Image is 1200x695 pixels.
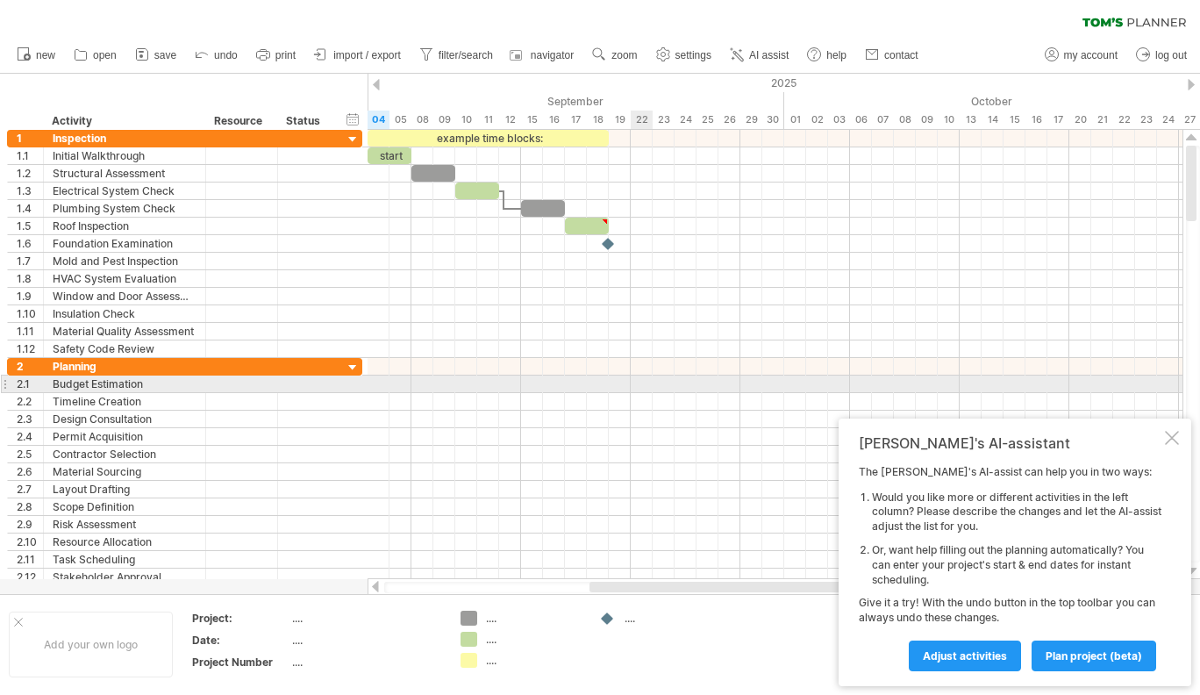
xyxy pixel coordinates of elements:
[52,112,196,130] div: Activity
[859,434,1161,452] div: [PERSON_NAME]'s AI-assistant
[53,305,196,322] div: Insulation Check
[588,44,642,67] a: zoom
[17,270,43,287] div: 1.8
[192,611,289,626] div: Project:
[477,111,499,129] div: Thursday, 11 September 2025
[93,49,117,61] span: open
[1064,49,1118,61] span: my account
[53,481,196,498] div: Layout Drafting
[53,165,196,182] div: Structural Assessment
[982,111,1004,129] div: Tuesday, 14 October 2025
[17,534,43,550] div: 2.10
[587,111,609,129] div: Thursday, 18 September 2025
[1046,649,1142,663] span: plan project (beta)
[521,111,543,129] div: Monday, 15 September 2025
[486,653,582,668] div: ....
[214,49,238,61] span: undo
[455,111,477,129] div: Wednesday, 10 September 2025
[740,111,762,129] div: Monday, 29 September 2025
[1113,111,1135,129] div: Wednesday, 22 October 2025
[53,270,196,287] div: HVAC System Evaluation
[861,44,924,67] a: contact
[53,411,196,427] div: Design Consultation
[531,49,574,61] span: navigator
[17,218,43,234] div: 1.5
[725,44,794,67] a: AI assist
[131,44,182,67] a: save
[17,340,43,357] div: 1.12
[53,130,196,147] div: Inspection
[784,111,806,129] div: Wednesday, 1 October 2025
[433,111,455,129] div: Tuesday, 9 September 2025
[486,632,582,647] div: ....
[53,288,196,305] div: Window and Door Assessment
[53,235,196,252] div: Foundation Examination
[36,49,55,61] span: new
[17,481,43,498] div: 2.7
[859,465,1161,670] div: The [PERSON_NAME]'s AI-assist can help you in two ways: Give it a try! With the undo button in th...
[1032,641,1156,671] a: plan project (beta)
[53,218,196,234] div: Roof Inspection
[806,111,828,129] div: Thursday, 2 October 2025
[292,611,439,626] div: ....
[17,551,43,568] div: 2.11
[826,49,846,61] span: help
[53,463,196,480] div: Material Sourcing
[631,111,653,129] div: Monday, 22 September 2025
[916,111,938,129] div: Thursday, 9 October 2025
[17,446,43,462] div: 2.5
[652,44,717,67] a: settings
[292,633,439,648] div: ....
[17,393,43,410] div: 2.2
[17,288,43,305] div: 1.9
[17,498,43,515] div: 2.8
[762,111,784,129] div: Tuesday, 30 September 2025
[53,323,196,340] div: Material Quality Assessment
[486,611,582,626] div: ....
[333,49,401,61] span: import / export
[154,49,176,61] span: save
[1132,44,1192,67] a: log out
[653,111,675,129] div: Tuesday, 23 September 2025
[17,463,43,480] div: 2.6
[368,130,609,147] div: example time blocks:
[69,44,122,67] a: open
[292,655,439,670] div: ....
[53,183,196,199] div: Electrical System Check
[12,44,61,67] a: new
[1091,111,1113,129] div: Tuesday, 21 October 2025
[17,569,43,585] div: 2.12
[53,358,196,375] div: Planning
[1040,44,1123,67] a: my account
[53,340,196,357] div: Safety Code Review
[389,111,411,129] div: Friday, 5 September 2025
[439,49,493,61] span: filter/search
[499,111,521,129] div: Friday, 12 September 2025
[1155,49,1187,61] span: log out
[17,376,43,392] div: 2.1
[543,111,565,129] div: Tuesday, 16 September 2025
[53,147,196,164] div: Initial Walkthrough
[302,92,784,111] div: September 2025
[9,612,173,677] div: Add your own logo
[53,569,196,585] div: Stakeholder Approval
[53,498,196,515] div: Scope Definition
[286,112,325,130] div: Status
[1047,111,1069,129] div: Friday, 17 October 2025
[190,44,243,67] a: undo
[565,111,587,129] div: Wednesday, 17 September 2025
[675,49,711,61] span: settings
[275,49,296,61] span: print
[1157,111,1179,129] div: Friday, 24 October 2025
[884,49,918,61] span: contact
[17,516,43,533] div: 2.9
[17,183,43,199] div: 1.3
[1135,111,1157,129] div: Thursday, 23 October 2025
[53,551,196,568] div: Task Scheduling
[252,44,301,67] a: print
[53,428,196,445] div: Permit Acquisition
[718,111,740,129] div: Friday, 26 September 2025
[609,111,631,129] div: Friday, 19 September 2025
[507,44,579,67] a: navigator
[1004,111,1025,129] div: Wednesday, 15 October 2025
